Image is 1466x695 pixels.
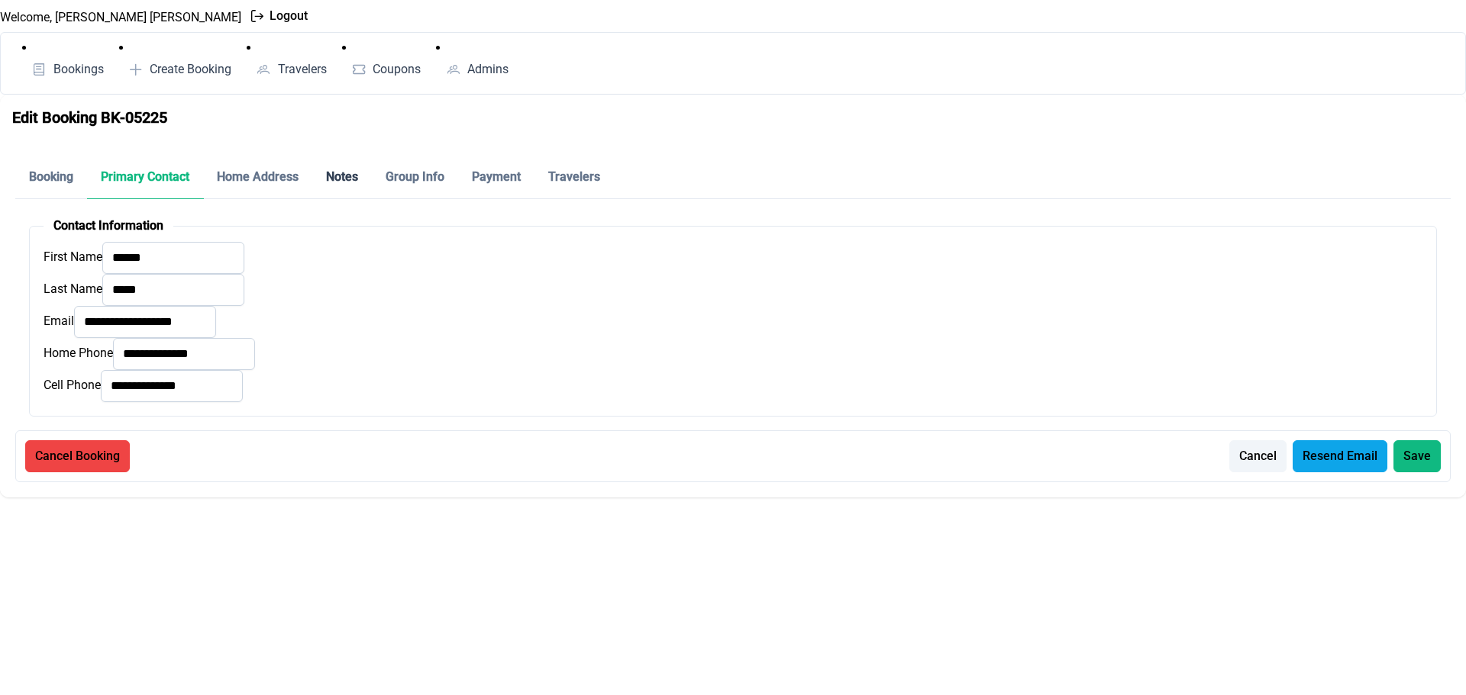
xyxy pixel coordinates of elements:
[203,156,312,199] p-tab: Home Address
[87,156,203,199] p-tab: Primary Contact
[1239,447,1277,465] span: Cancel
[53,63,104,76] span: Bookings
[1393,440,1441,472] button: Save
[44,282,102,296] label: Last Name
[1229,440,1287,472] button: Cancel
[44,314,74,328] label: Email
[467,63,509,76] span: Admins
[119,39,241,82] li: Create Booking
[1403,447,1431,465] span: Save
[278,63,327,76] span: Travelers
[458,156,534,199] p-tab: Payment
[373,63,421,76] span: Coupons
[25,440,130,472] button: Cancel Booking
[436,57,518,82] a: Admins
[342,57,431,82] a: Coupons
[44,346,113,360] label: Home Phone
[534,156,614,199] p-tab: Travelers
[247,39,336,82] li: Travelers
[270,7,308,25] span: Logout
[15,156,87,199] p-tab: Booking
[247,57,336,82] a: Travelers
[44,378,101,392] label: Cell Phone
[436,39,518,82] li: Admins
[312,156,372,199] p-tab: Notes
[22,39,113,82] li: Bookings
[35,447,120,465] span: Cancel Booking
[119,57,241,82] a: Create Booking
[372,156,458,199] p-tab: Group Info
[22,57,113,82] a: Bookings
[342,39,431,82] li: Coupons
[150,63,231,76] span: Create Booking
[1303,447,1377,465] span: Resend Email
[44,249,102,264] label: First Name
[53,218,163,233] span: Contact Information
[1293,440,1387,472] button: Resend Email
